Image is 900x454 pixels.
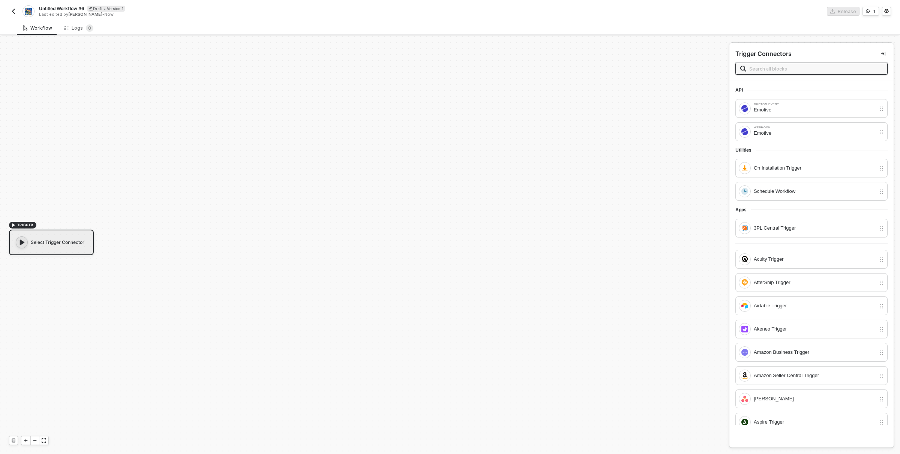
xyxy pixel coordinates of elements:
div: On Installation Trigger [754,164,876,172]
img: drag [879,280,884,286]
img: integration-icon [741,279,748,286]
img: back [10,8,16,14]
span: Untitled Workflow #6 [39,5,84,12]
div: Schedule Workflow [754,187,876,195]
div: Airtable Trigger [754,302,876,310]
div: Trigger Connectors [735,50,792,58]
img: drag [879,225,884,232]
button: 1 [862,7,879,16]
span: icon-play [18,239,26,246]
div: [PERSON_NAME] [754,395,876,403]
img: integration-icon [741,128,748,135]
span: icon-play [24,438,28,443]
div: Amazon Business Trigger [754,348,876,356]
span: icon-minus [33,438,37,443]
img: drag [879,129,884,135]
div: 1 [873,8,876,15]
img: integration-icon [741,256,748,263]
span: Apps [735,207,751,213]
img: integration-icon [741,395,748,402]
div: Acuity Trigger [754,255,876,263]
img: drag [879,257,884,263]
img: drag [879,165,884,171]
div: Webhook [754,126,876,129]
span: icon-settings [884,9,889,14]
img: drag [879,303,884,309]
sup: 0 [86,24,93,32]
div: Last edited by - Now [39,12,449,17]
div: Logs [64,24,93,32]
img: integration-icon [741,326,748,332]
button: Release [827,7,859,16]
span: icon-collapse-right [881,51,885,56]
img: integration-icon [25,8,31,15]
div: Akeneo Trigger [754,325,876,333]
div: 3PL Central Trigger [754,224,876,232]
span: [PERSON_NAME] [68,12,102,17]
span: icon-play [11,223,16,227]
div: Emotive [754,106,876,114]
img: drag [879,419,884,425]
img: search [740,66,746,72]
div: Select Trigger Connector [9,230,94,255]
div: Custom Event [754,103,876,106]
img: integration-icon [741,372,748,379]
img: drag [879,373,884,379]
span: icon-expand [42,438,46,443]
img: drag [879,396,884,402]
img: integration-icon [741,188,748,195]
img: integration-icon [741,302,748,309]
span: TRIGGER [17,222,33,228]
img: drag [879,350,884,356]
span: API [735,87,747,93]
img: integration-icon [741,349,748,356]
div: Amazon Seller Central Trigger [754,371,876,380]
span: Utilities [735,147,756,153]
img: integration-icon [741,225,748,232]
img: drag [879,106,884,112]
div: Workflow [23,25,52,31]
div: AfterShip Trigger [754,278,876,287]
button: back [9,7,18,16]
span: icon-edit [89,6,93,11]
img: integration-icon [741,165,748,171]
span: icon-versioning [866,9,870,14]
div: Aspire Trigger [754,418,876,426]
div: Draft • Version 1 [87,6,125,12]
img: drag [879,326,884,332]
div: Emotive [754,129,876,137]
input: Search all blocks [749,65,883,73]
img: drag [879,189,884,195]
img: integration-icon [741,419,748,425]
img: integration-icon [741,105,748,112]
